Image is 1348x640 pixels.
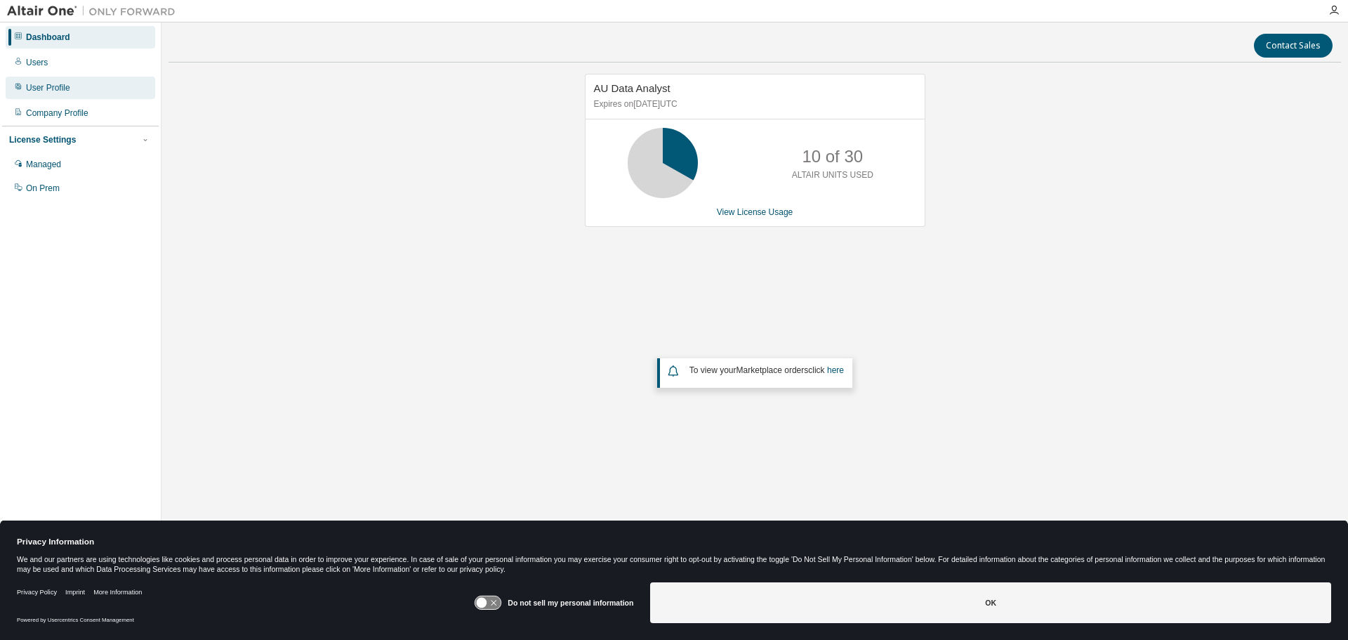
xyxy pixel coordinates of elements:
[802,145,863,169] p: 10 of 30
[9,134,76,145] div: License Settings
[26,57,48,68] div: Users
[26,159,61,170] div: Managed
[26,32,70,43] div: Dashboard
[594,82,670,94] span: AU Data Analyst
[26,82,70,93] div: User Profile
[792,169,873,181] p: ALTAIR UNITS USED
[26,183,60,194] div: On Prem
[594,98,913,110] p: Expires on [DATE] UTC
[7,4,183,18] img: Altair One
[26,107,88,119] div: Company Profile
[736,365,809,375] em: Marketplace orders
[827,365,844,375] a: here
[689,365,844,375] span: To view your click
[717,207,793,217] a: View License Usage
[1254,34,1333,58] button: Contact Sales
